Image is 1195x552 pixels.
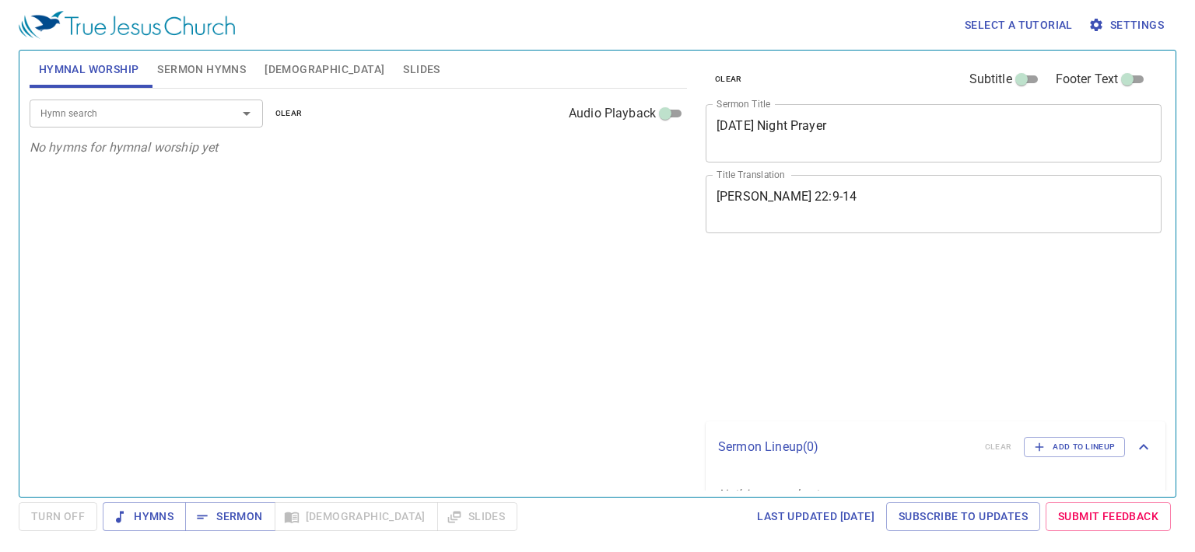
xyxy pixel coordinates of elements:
[1056,70,1119,89] span: Footer Text
[717,189,1151,218] textarea: [PERSON_NAME] 22:9-14
[886,502,1040,531] a: Subscribe to Updates
[1058,507,1158,526] span: Submit Feedback
[751,502,881,531] a: Last updated [DATE]
[969,70,1012,89] span: Subtitle
[30,140,219,155] i: No hymns for hymnal worship yet
[157,60,246,79] span: Sermon Hymns
[958,11,1079,40] button: Select a tutorial
[699,250,1072,415] iframe: from-child
[965,16,1073,35] span: Select a tutorial
[115,507,173,526] span: Hymns
[185,502,275,531] button: Sermon
[198,507,262,526] span: Sermon
[718,438,972,456] p: Sermon Lineup ( 0 )
[1092,16,1164,35] span: Settings
[265,60,384,79] span: [DEMOGRAPHIC_DATA]
[569,104,656,123] span: Audio Playback
[275,107,303,121] span: clear
[1085,11,1170,40] button: Settings
[706,421,1165,473] div: Sermon Lineup(0)clearAdd to Lineup
[236,103,258,124] button: Open
[706,70,752,89] button: clear
[718,487,819,501] i: Nothing saved yet
[899,507,1028,526] span: Subscribe to Updates
[19,11,235,39] img: True Jesus Church
[266,104,312,123] button: clear
[1046,502,1171,531] a: Submit Feedback
[757,507,874,526] span: Last updated [DATE]
[39,60,139,79] span: Hymnal Worship
[103,502,186,531] button: Hymns
[1024,437,1125,457] button: Add to Lineup
[1034,440,1115,454] span: Add to Lineup
[715,72,742,86] span: clear
[403,60,440,79] span: Slides
[717,118,1151,148] textarea: [DATE] Night Prayer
